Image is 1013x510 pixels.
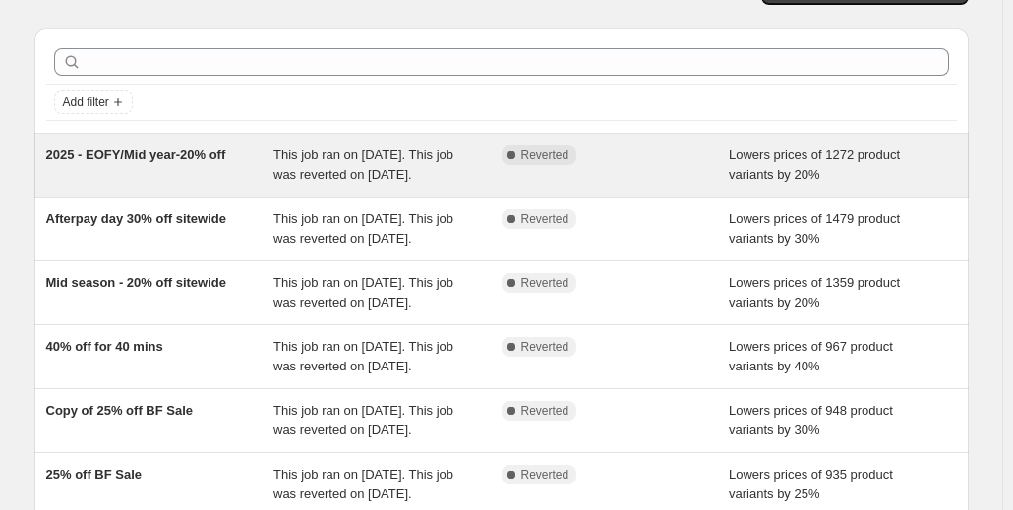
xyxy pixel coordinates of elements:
span: This job ran on [DATE]. This job was reverted on [DATE]. [273,339,453,373]
span: 25% off BF Sale [46,467,143,482]
span: Reverted [521,275,569,291]
span: Reverted [521,467,569,482]
span: 40% off for 40 mins [46,339,163,354]
span: This job ran on [DATE]. This job was reverted on [DATE]. [273,147,453,182]
span: Reverted [521,211,569,227]
span: Copy of 25% off BF Sale [46,403,194,418]
span: This job ran on [DATE]. This job was reverted on [DATE]. [273,467,453,501]
span: Mid season - 20% off sitewide [46,275,227,290]
span: Lowers prices of 967 product variants by 40% [729,339,893,373]
span: 2025 - EOFY/Mid year-20% off [46,147,226,162]
span: Reverted [521,339,569,355]
span: Add filter [63,94,109,110]
span: Lowers prices of 1479 product variants by 30% [729,211,900,246]
span: Reverted [521,147,569,163]
button: Add filter [54,90,133,114]
span: Lowers prices of 948 product variants by 30% [729,403,893,437]
span: This job ran on [DATE]. This job was reverted on [DATE]. [273,275,453,310]
span: Afterpay day 30% off sitewide [46,211,227,226]
span: This job ran on [DATE]. This job was reverted on [DATE]. [273,211,453,246]
span: This job ran on [DATE]. This job was reverted on [DATE]. [273,403,453,437]
span: Lowers prices of 935 product variants by 25% [729,467,893,501]
span: Lowers prices of 1359 product variants by 20% [729,275,900,310]
span: Lowers prices of 1272 product variants by 20% [729,147,900,182]
span: Reverted [521,403,569,419]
